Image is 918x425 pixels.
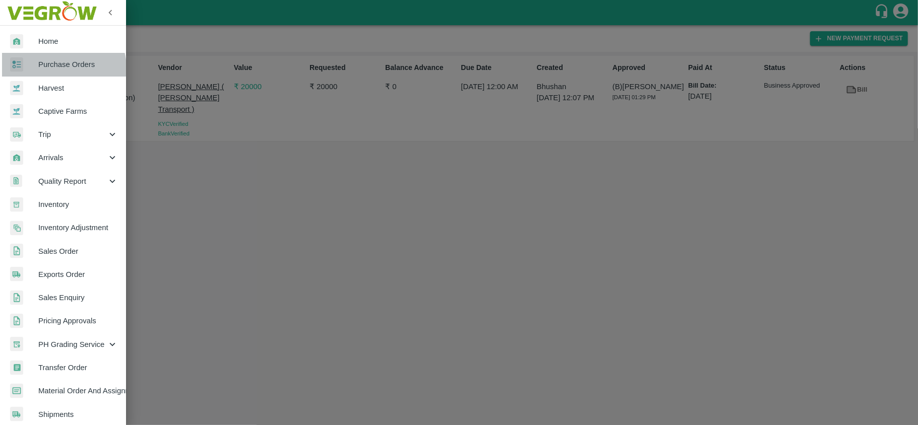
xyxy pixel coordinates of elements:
span: Pricing Approvals [38,315,118,326]
img: shipments [10,407,23,421]
span: Quality Report [38,176,107,187]
img: reciept [10,57,23,72]
img: harvest [10,81,23,96]
span: Arrivals [38,152,107,163]
img: whArrival [10,34,23,49]
span: Harvest [38,83,118,94]
img: sales [10,244,23,258]
span: Exports Order [38,269,118,280]
span: Inventory Adjustment [38,222,118,233]
span: Sales Order [38,246,118,257]
span: Material Order And Assignment [38,385,118,396]
img: qualityReport [10,175,22,187]
img: whTracker [10,337,23,351]
span: Inventory [38,199,118,210]
span: Purchase Orders [38,59,118,70]
img: delivery [10,127,23,142]
img: whInventory [10,197,23,212]
span: PH Grading Service [38,339,107,350]
span: Home [38,36,118,47]
img: sales [10,314,23,328]
img: shipments [10,267,23,281]
img: whTransfer [10,361,23,375]
span: Sales Enquiry [38,292,118,303]
img: sales [10,291,23,305]
span: Transfer Order [38,362,118,373]
img: inventory [10,221,23,235]
img: whArrival [10,151,23,165]
span: Captive Farms [38,106,118,117]
span: Trip [38,129,107,140]
span: Shipments [38,409,118,420]
img: harvest [10,104,23,119]
img: centralMaterial [10,384,23,398]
